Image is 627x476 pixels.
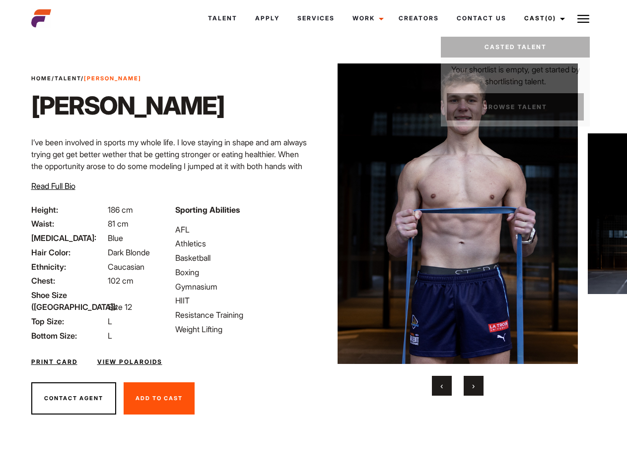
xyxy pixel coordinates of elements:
strong: [PERSON_NAME] [84,75,141,82]
span: Blue [108,233,123,243]
img: cropped-aefm-brand-fav-22-square.png [31,8,51,28]
button: Add To Cast [124,382,195,415]
a: View Polaroids [97,357,162,366]
span: Waist: [31,218,106,230]
li: Athletics [175,238,307,249]
a: Services [288,5,344,32]
span: Ethnicity: [31,261,106,273]
img: Burger icon [577,13,589,25]
p: I’ve been involved in sports my whole life. I love staying in shape and am always trying get get ... [31,136,308,220]
span: Caucasian [108,262,144,272]
a: Contact Us [448,5,515,32]
span: 102 cm [108,276,134,286]
li: Boxing [175,266,307,278]
li: Weight Lifting [175,323,307,335]
strong: Sporting Abilities [175,205,240,215]
li: Resistance Training [175,309,307,321]
a: Home [31,75,52,82]
a: Apply [246,5,288,32]
span: Shoe Size ([GEOGRAPHIC_DATA]): [31,289,106,313]
a: Talent [199,5,246,32]
li: HIIT [175,295,307,306]
span: L [108,331,112,341]
button: Contact Agent [31,382,116,415]
button: Read Full Bio [31,180,75,192]
span: Next [472,381,475,391]
a: Browse Talent [447,93,584,120]
span: Size 12 [108,302,132,312]
span: Height: [31,204,106,216]
span: (0) [545,14,556,22]
span: 81 cm [108,219,129,229]
a: Work [344,5,390,32]
span: Previous [440,381,443,391]
h1: [PERSON_NAME] [31,91,224,120]
p: Your shortlist is empty, get started by shortlisting talent. [441,58,590,87]
span: [MEDICAL_DATA]: [31,232,106,244]
li: Gymnasium [175,281,307,293]
a: Talent [55,75,81,82]
a: Print Card [31,357,77,366]
li: AFL [175,224,307,236]
a: Creators [390,5,448,32]
li: Basketball [175,252,307,264]
span: Hair Color: [31,246,106,258]
span: / / [31,74,141,83]
span: Dark Blonde [108,247,150,257]
a: Cast(0) [515,5,571,32]
span: Add To Cast [136,395,183,402]
span: Bottom Size: [31,330,106,342]
span: L [108,316,112,326]
a: Casted Talent [441,37,590,58]
span: 186 cm [108,205,133,215]
span: Chest: [31,275,106,287]
span: Top Size: [31,315,106,327]
span: Read Full Bio [31,181,75,191]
